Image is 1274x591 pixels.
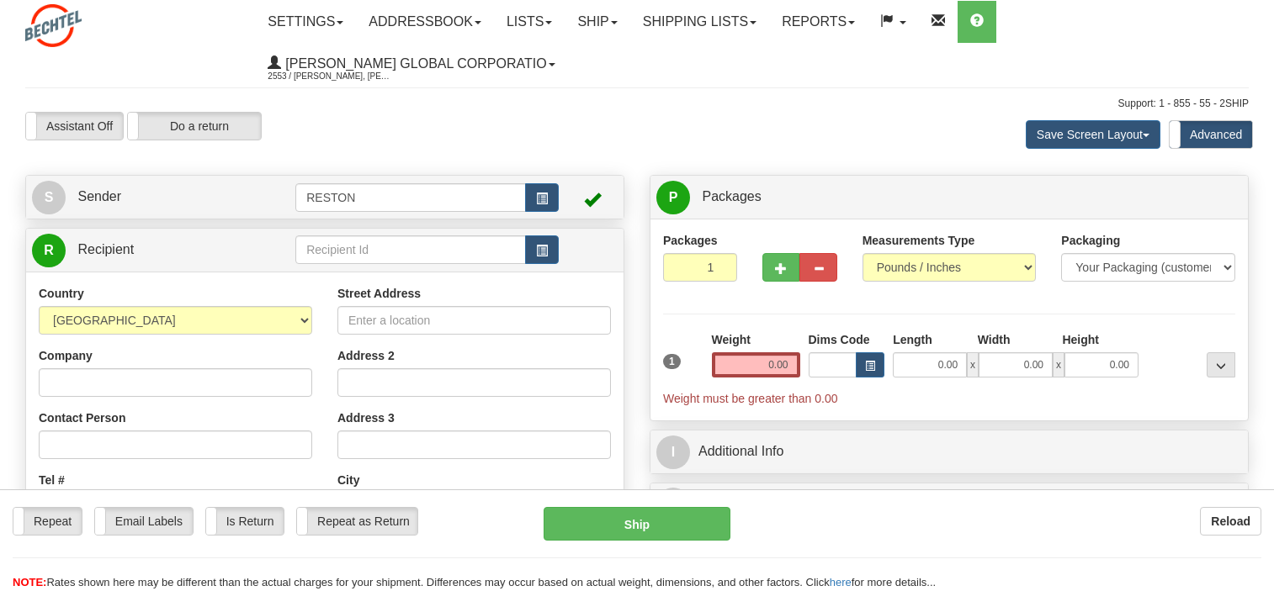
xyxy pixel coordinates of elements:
[656,488,1242,522] a: $Rates
[206,508,284,535] label: Is Return
[1061,232,1120,249] label: Packaging
[544,507,730,541] button: Ship
[893,331,932,348] label: Length
[978,331,1011,348] label: Width
[702,189,761,203] span: Packages
[77,189,121,203] span: Sender
[337,409,395,426] label: Address 3
[295,235,526,264] input: Recipient Id
[255,43,567,85] a: [PERSON_NAME] Global Corporatio 2553 / [PERSON_NAME], [PERSON_NAME]
[13,576,46,588] span: NOTE:
[337,347,395,364] label: Address 2
[1207,352,1235,377] div: ...
[39,472,65,488] label: Tel #
[39,347,93,364] label: Company
[809,331,870,348] label: Dims Code
[1026,120,1160,149] button: Save Screen Layout
[830,576,852,588] a: here
[295,183,526,212] input: Sender Id
[1235,209,1272,381] iframe: chat widget
[268,68,394,85] span: 2553 / [PERSON_NAME], [PERSON_NAME]
[1170,121,1252,148] label: Advanced
[656,180,1242,214] a: P Packages
[26,113,123,140] label: Assistant Off
[13,508,82,535] label: Repeat
[297,508,417,535] label: Repeat as Return
[128,113,261,140] label: Do a return
[1211,514,1250,528] b: Reload
[967,352,979,377] span: x
[663,232,718,249] label: Packages
[32,180,295,214] a: S Sender
[95,508,193,535] label: Email Labels
[494,1,565,43] a: Lists
[769,1,868,43] a: Reports
[337,285,421,302] label: Street Address
[32,234,66,267] span: R
[663,392,838,405] span: Weight must be greater than 0.00
[1062,331,1099,348] label: Height
[656,435,690,469] span: I
[656,435,1242,469] a: IAdditional Info
[630,1,769,43] a: Shipping lists
[77,242,134,256] span: Recipient
[656,181,690,214] span: P
[39,285,84,302] label: Country
[656,488,690,521] span: $
[712,331,751,348] label: Weight
[337,472,359,488] label: City
[1200,507,1261,536] button: Reload
[337,306,611,335] input: Enter a location
[255,1,356,43] a: Settings
[1053,352,1064,377] span: x
[863,232,975,249] label: Measurements Type
[25,4,82,47] img: logo2553.jpg
[32,181,66,214] span: S
[565,1,629,43] a: Ship
[281,56,546,71] span: [PERSON_NAME] Global Corporatio
[663,354,681,369] span: 1
[39,409,125,426] label: Contact Person
[25,97,1249,111] div: Support: 1 - 855 - 55 - 2SHIP
[32,233,266,267] a: R Recipient
[356,1,494,43] a: Addressbook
